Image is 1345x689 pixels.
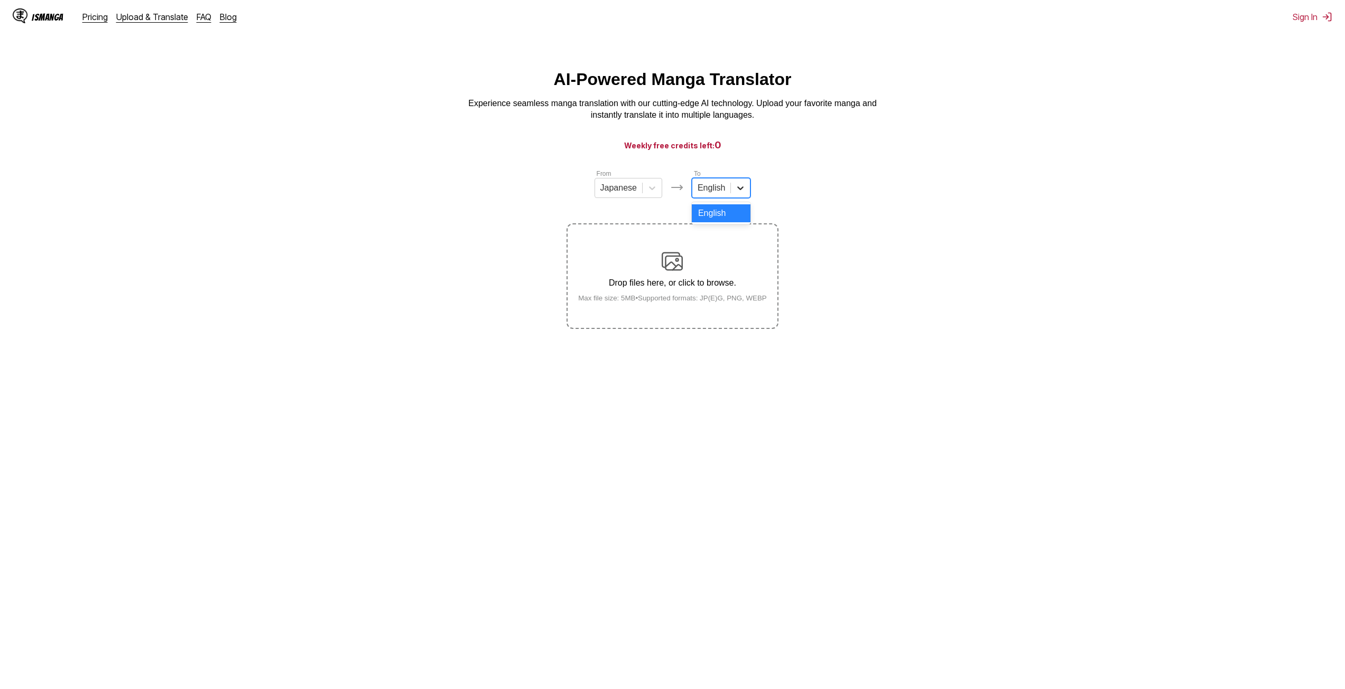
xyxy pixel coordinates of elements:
h3: Weekly free credits left: [25,138,1320,152]
img: Sign out [1322,12,1332,22]
p: Drop files here, or click to browse. [570,278,775,288]
span: 0 [715,139,721,150]
label: To [694,170,701,177]
a: Upload & Translate [116,12,188,22]
a: Pricing [82,12,108,22]
img: Languages icon [671,181,683,194]
a: IsManga LogoIsManga [13,8,82,25]
img: IsManga Logo [13,8,27,23]
p: Experience seamless manga translation with our cutting-edge AI technology. Upload your favorite m... [461,98,884,121]
small: Max file size: 5MB • Supported formats: JP(E)G, PNG, WEBP [570,294,775,302]
div: English [692,204,750,222]
button: Sign In [1293,12,1332,22]
a: Blog [220,12,237,22]
a: FAQ [197,12,211,22]
div: IsManga [32,12,63,22]
label: From [597,170,611,177]
h1: AI-Powered Manga Translator [554,70,792,89]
